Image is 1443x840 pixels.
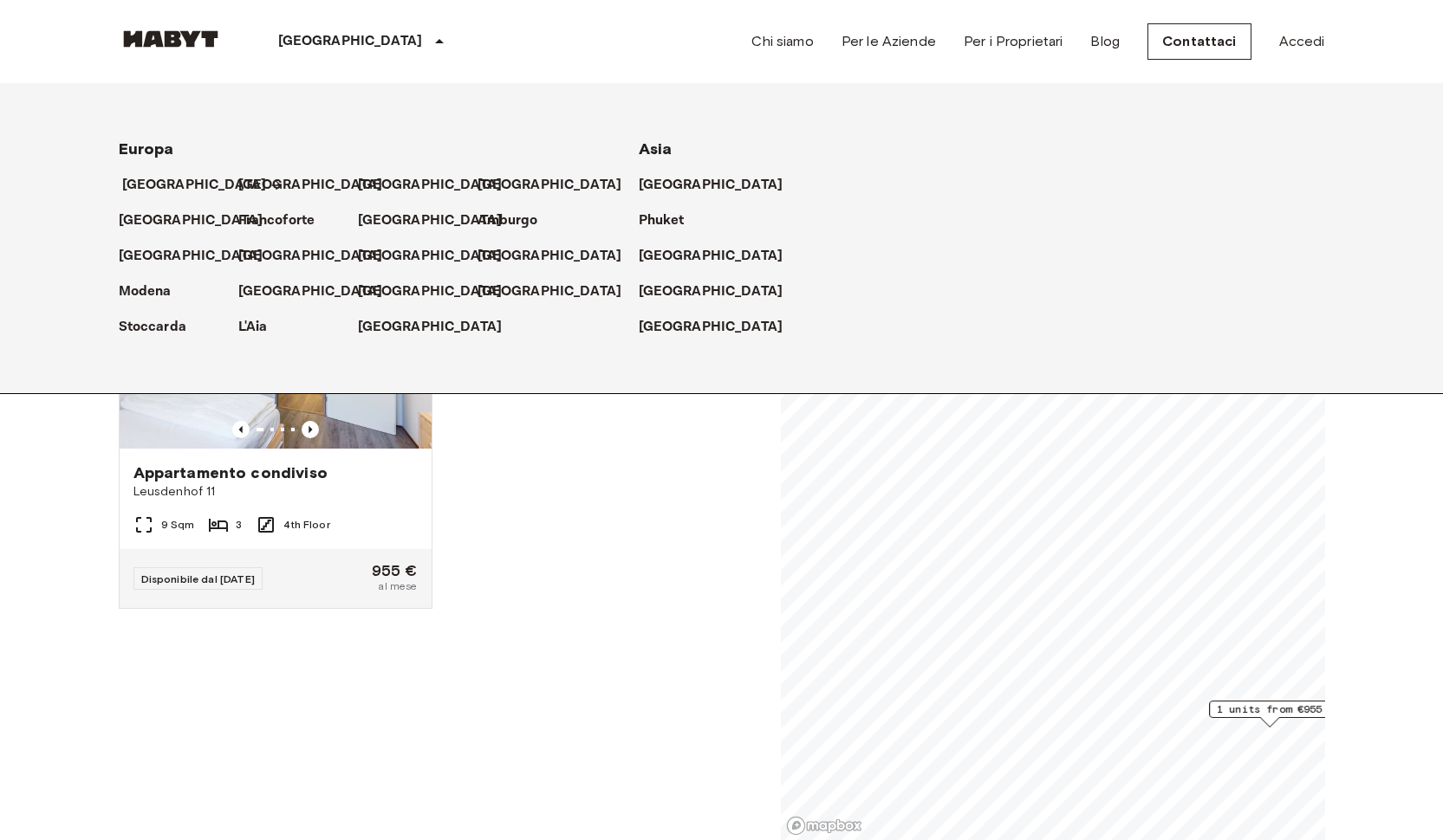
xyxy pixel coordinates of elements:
p: [GEOGRAPHIC_DATA] [639,175,783,196]
p: [GEOGRAPHIC_DATA] [119,246,263,267]
a: [GEOGRAPHIC_DATA] [639,246,801,267]
p: Phuket [639,210,685,231]
p: [GEOGRAPHIC_DATA] [358,246,503,267]
p: [GEOGRAPHIC_DATA] [358,210,503,231]
button: Previous image [302,421,319,438]
span: al mese [378,578,417,594]
p: L'Aia [238,317,268,338]
a: [GEOGRAPHIC_DATA] [358,175,520,196]
a: Chi siamo [751,31,813,52]
p: Amburgo [478,210,538,231]
a: [GEOGRAPHIC_DATA] [358,210,520,231]
a: [GEOGRAPHIC_DATA] [358,317,520,338]
p: [GEOGRAPHIC_DATA] [478,246,622,267]
a: [GEOGRAPHIC_DATA] [358,281,520,302]
a: [GEOGRAPHIC_DATA] [478,281,640,302]
a: [GEOGRAPHIC_DATA] [478,175,640,196]
p: [GEOGRAPHIC_DATA] [358,281,503,302]
a: [GEOGRAPHIC_DATA] [639,317,801,338]
a: Phuket [639,210,702,231]
a: Marketing picture of unit NL-05-015-02MPrevious imagePrevious imageAppartamento condivisoLeusdenh... [119,240,432,609]
p: [GEOGRAPHIC_DATA] [122,175,267,196]
a: Amburgo [478,210,556,231]
a: Per i Proprietari [964,31,1063,52]
a: [GEOGRAPHIC_DATA] [358,246,520,267]
a: Accedi [1279,31,1325,52]
a: [GEOGRAPHIC_DATA] [238,175,400,196]
a: [GEOGRAPHIC_DATA] [478,246,640,267]
a: Francoforte [238,210,333,231]
p: [GEOGRAPHIC_DATA] [639,281,783,302]
p: Francoforte [238,210,315,231]
span: 9 Sqm [161,517,195,533]
a: Modena [119,281,189,302]
a: [GEOGRAPHIC_DATA] [639,281,801,302]
span: Appartamento condiviso [133,462,328,483]
p: [GEOGRAPHIC_DATA] [358,317,503,338]
span: 1 units from €955 [1217,701,1323,717]
a: [GEOGRAPHIC_DATA] [119,246,281,267]
span: 3 [236,517,242,533]
p: [GEOGRAPHIC_DATA] [238,246,383,267]
span: Europa [119,139,174,158]
p: [GEOGRAPHIC_DATA] [358,175,503,196]
button: Previous image [232,421,250,438]
a: [GEOGRAPHIC_DATA] [639,175,801,196]
span: Leusdenhof 11 [133,483,418,501]
a: Stoccarda [119,317,204,338]
p: [GEOGRAPHIC_DATA] [478,175,622,196]
a: [GEOGRAPHIC_DATA] [122,175,284,196]
a: Contattaci [1147,23,1251,60]
p: [GEOGRAPHIC_DATA] [478,281,622,302]
span: Disponibile dal [DATE] [141,572,255,585]
p: [GEOGRAPHIC_DATA] [238,175,383,196]
a: Per le Aziende [842,31,936,52]
img: Habyt [119,30,223,48]
p: [GEOGRAPHIC_DATA] [119,210,263,231]
p: Stoccarda [119,317,186,338]
p: [GEOGRAPHIC_DATA] [639,246,783,267]
span: Asia [639,139,673,158]
p: Modena [119,281,172,302]
p: [GEOGRAPHIC_DATA] [639,317,783,338]
a: Blog [1090,31,1120,52]
a: [GEOGRAPHIC_DATA] [238,246,400,267]
p: [GEOGRAPHIC_DATA] [238,281,383,302]
a: L'Aia [238,317,285,338]
div: Map marker [1209,701,1330,727]
a: Mapbox logo [786,816,862,836]
span: 4th Floor [283,517,329,533]
p: [GEOGRAPHIC_DATA] [278,31,423,52]
a: [GEOGRAPHIC_DATA] [238,281,400,302]
a: [GEOGRAPHIC_DATA] [119,210,281,231]
span: 955 € [372,563,418,578]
